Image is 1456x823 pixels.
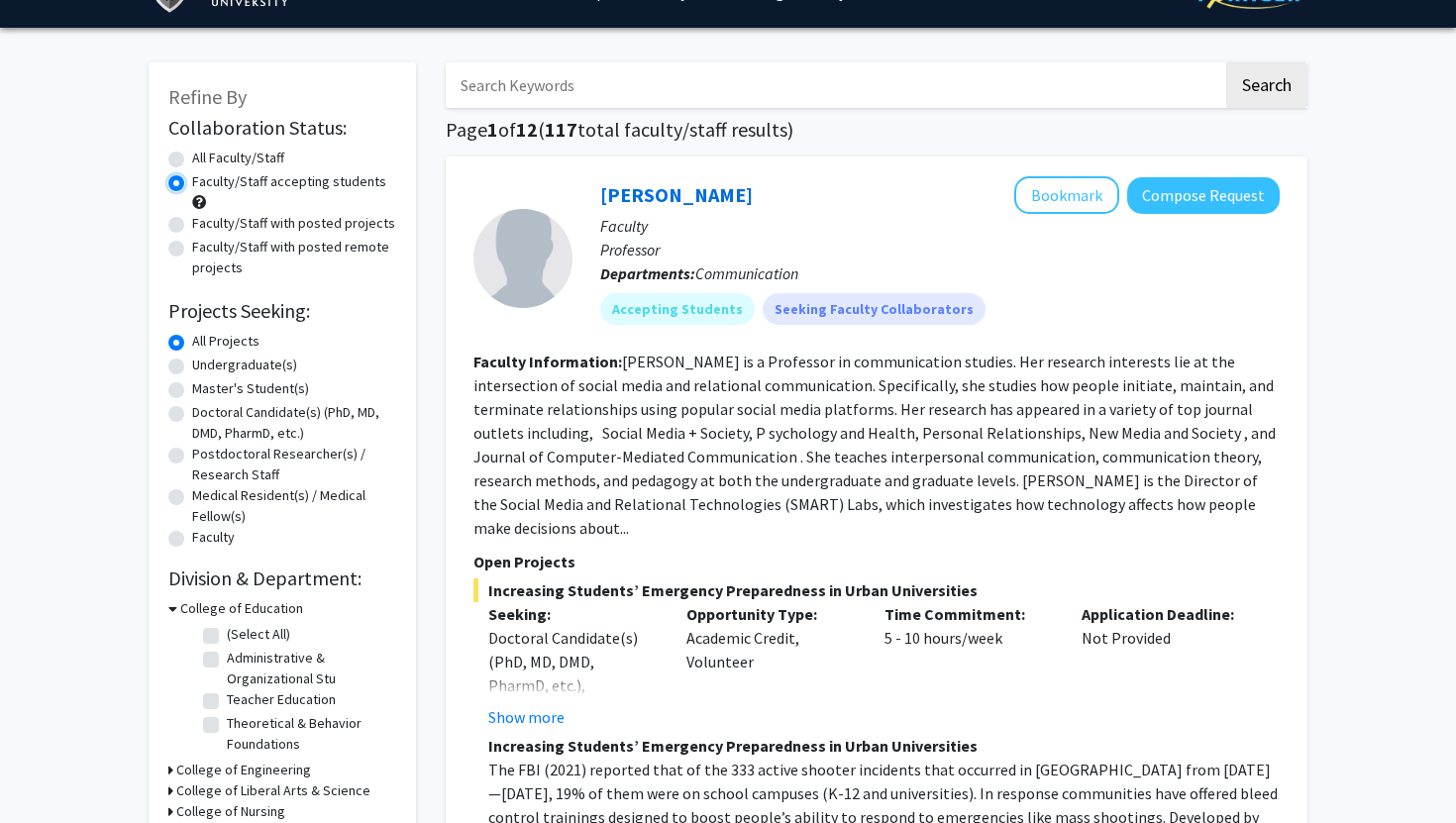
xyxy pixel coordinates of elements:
div: Not Provided [1067,602,1265,729]
strong: Increasing Students’ Emergency Preparedness in Urban Universities [488,736,978,756]
mat-chip: Seeking Faculty Collaborators [763,293,986,325]
label: Master's Student(s) [192,378,309,399]
p: Opportunity Type: [686,602,855,626]
label: (Select All) [227,624,290,645]
button: Show more [488,705,565,729]
label: All Faculty/Staff [192,148,284,168]
label: Postdoctoral Researcher(s) / Research Staff [192,444,396,485]
h2: Projects Seeking: [168,299,396,323]
label: Faculty/Staff accepting students [192,171,386,192]
h3: College of Education [180,598,303,619]
h3: College of Engineering [176,760,311,780]
mat-chip: Accepting Students [600,293,755,325]
button: Compose Request to Stephanie Tong [1127,177,1280,214]
span: 1 [487,117,498,142]
span: 12 [516,117,538,142]
h2: Division & Department: [168,566,396,590]
label: Faculty [192,527,235,548]
label: Doctoral Candidate(s) (PhD, MD, DMD, PharmD, etc.) [192,402,396,444]
h3: College of Liberal Arts & Science [176,780,370,801]
label: Undergraduate(s) [192,355,297,375]
fg-read-more: [PERSON_NAME] is a Professor in communication studies. Her research interests lie at the intersec... [473,352,1279,538]
p: Professor [600,238,1280,261]
div: 5 - 10 hours/week [870,602,1068,729]
p: Application Deadline: [1082,602,1250,626]
iframe: Chat [15,734,84,808]
a: [PERSON_NAME] [600,182,753,207]
span: Increasing Students’ Emergency Preparedness in Urban Universities [473,578,1280,602]
div: Doctoral Candidate(s) (PhD, MD, DMD, PharmD, etc.), Postdoctoral Researcher(s) / Research Staff, ... [488,626,657,769]
h3: College of Nursing [176,801,285,822]
p: Seeking: [488,602,657,626]
span: Communication [695,263,798,283]
label: Administrative & Organizational Stu [227,648,391,689]
button: Add Stephanie Tong to Bookmarks [1014,176,1119,214]
input: Search Keywords [446,62,1223,108]
b: Departments: [600,263,695,283]
b: Faculty Information: [473,352,622,371]
h1: Page of ( total faculty/staff results) [446,118,1307,142]
button: Search [1226,62,1307,108]
label: Medical Resident(s) / Medical Fellow(s) [192,485,396,527]
label: Theoretical & Behavior Foundations [227,713,391,755]
p: Faculty [600,214,1280,238]
label: Faculty/Staff with posted projects [192,213,395,234]
label: Faculty/Staff with posted remote projects [192,237,396,278]
p: Open Projects [473,550,1280,573]
label: Teacher Education [227,689,336,710]
p: Time Commitment: [884,602,1053,626]
h2: Collaboration Status: [168,116,396,140]
label: All Projects [192,331,260,352]
div: Academic Credit, Volunteer [672,602,870,729]
span: 117 [545,117,577,142]
span: Refine By [168,84,247,109]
